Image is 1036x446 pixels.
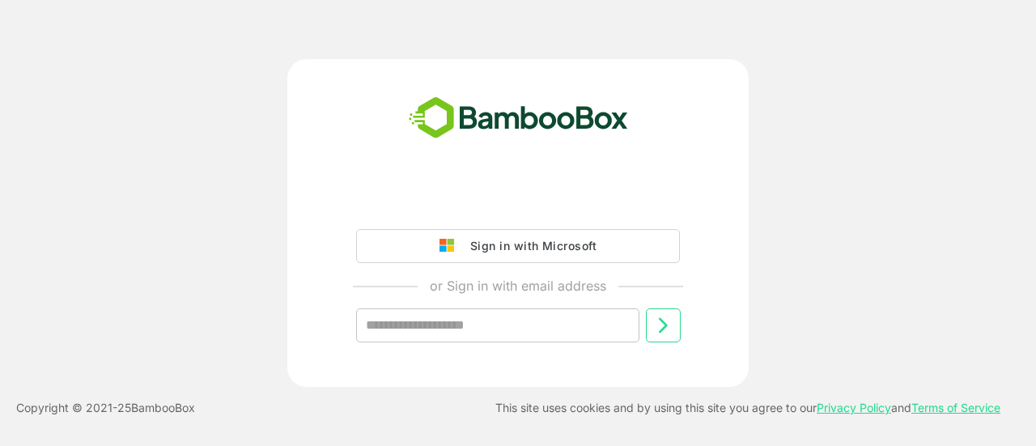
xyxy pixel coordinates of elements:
[439,239,462,253] img: google
[911,401,1000,414] a: Terms of Service
[495,398,1000,418] p: This site uses cookies and by using this site you agree to our and
[356,229,680,263] button: Sign in with Microsoft
[462,236,597,257] div: Sign in with Microsoft
[817,401,891,414] a: Privacy Policy
[16,398,195,418] p: Copyright © 2021- 25 BambooBox
[400,91,637,145] img: bamboobox
[430,276,606,295] p: or Sign in with email address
